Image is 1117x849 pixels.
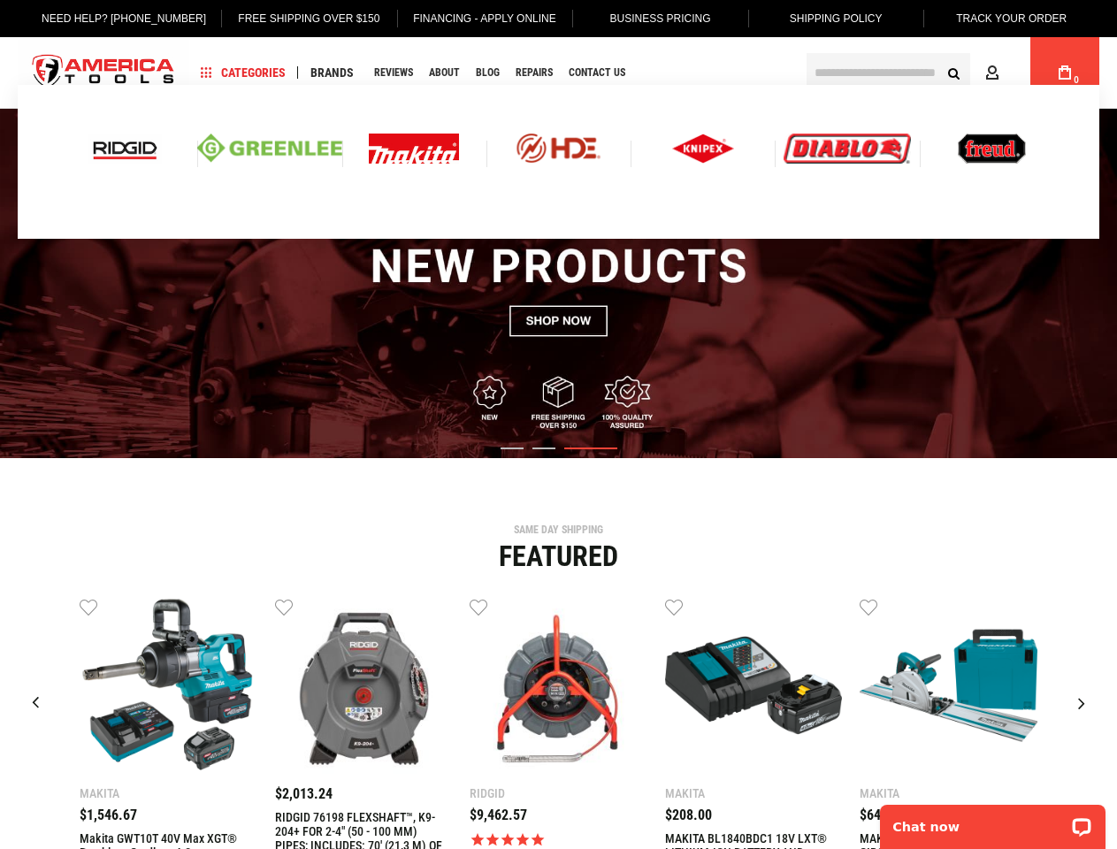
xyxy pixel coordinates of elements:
[470,597,647,779] a: RIDGID 76883 SEESNAKE® MINI PRO
[1074,75,1079,85] span: 0
[784,134,911,164] img: Diablo logo
[421,61,468,85] a: About
[302,61,362,85] a: Brands
[468,61,508,85] a: Blog
[665,597,843,775] img: MAKITA BL1840BDC1 18V LXT® LITHIUM-ION BATTERY AND CHARGER STARTER PACK, BL1840B, DC18RC (4.0AH)
[561,61,633,85] a: Contact Us
[860,807,907,823] span: $642.67
[470,787,647,799] div: Ridgid
[197,134,341,163] img: Greenlee logo
[13,542,1104,570] div: Featured
[18,40,189,106] a: store logo
[470,807,527,823] span: $9,462.57
[790,12,883,25] span: Shipping Policy
[201,66,286,79] span: Categories
[672,134,734,164] img: Knipex logo
[18,40,189,106] img: America Tools
[275,597,453,779] a: RIDGID 76198 FLEXSHAFT™, K9-204+ FOR 2-4
[310,66,354,79] span: Brands
[429,67,460,78] span: About
[516,67,553,78] span: Repairs
[366,61,421,85] a: Reviews
[374,67,413,78] span: Reviews
[193,61,294,85] a: Categories
[80,787,257,799] div: Makita
[665,807,712,823] span: $208.00
[369,134,459,164] img: Makita Logo
[13,524,1104,535] div: SAME DAY SHIPPING
[1048,37,1082,108] a: 0
[860,787,1037,799] div: Makita
[958,134,1025,164] img: Freud logo
[868,793,1117,849] iframe: LiveChat chat widget
[275,597,453,775] img: RIDGID 76198 FLEXSHAFT™, K9-204+ FOR 2-4
[275,785,333,802] span: $2,013.24
[860,597,1037,779] a: MAKITA SP6000J1 6-1/2" PLUNGE CIRCULAR SAW, 55" GUIDE RAIL, 12 AMP, ELECTRIC BRAKE, CASE
[860,597,1037,775] img: MAKITA SP6000J1 6-1/2" PLUNGE CIRCULAR SAW, 55" GUIDE RAIL, 12 AMP, ELECTRIC BRAKE, CASE
[486,134,631,163] img: HDE logo
[470,597,647,775] img: RIDGID 76883 SEESNAKE® MINI PRO
[88,134,162,164] img: Ridgid logo
[665,787,843,799] div: Makita
[80,597,257,775] img: Makita GWT10T 40V max XGT® Brushless Cordless 4‑Sp. High‑Torque 1" Sq. Drive D‑Handle Extended An...
[508,61,561,85] a: Repairs
[13,681,57,725] div: Previous slide
[1060,681,1104,725] div: Next slide
[476,67,500,78] span: Blog
[937,56,970,89] button: Search
[569,67,625,78] span: Contact Us
[80,807,137,823] span: $1,546.67
[470,831,647,848] span: Rated 5.0 out of 5 stars 1 reviews
[80,597,257,779] a: Makita GWT10T 40V max XGT® Brushless Cordless 4‑Sp. High‑Torque 1" Sq. Drive D‑Handle Extended An...
[665,597,843,779] a: MAKITA BL1840BDC1 18V LXT® LITHIUM-ION BATTERY AND CHARGER STARTER PACK, BL1840B, DC18RC (4.0AH)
